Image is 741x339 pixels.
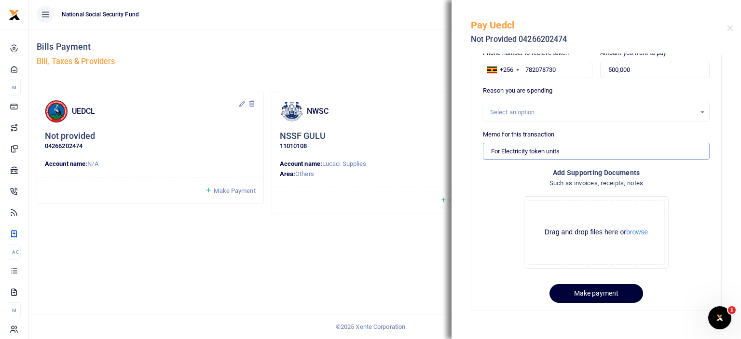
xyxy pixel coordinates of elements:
[58,10,143,19] span: National Social Security Fund
[8,80,21,95] li: M
[449,197,490,204] span: Make Payment
[280,160,322,167] strong: Account name:
[471,35,727,44] h5: Not Provided 04266202474
[307,106,473,117] h4: NWSC
[483,130,555,139] label: Memo for this transaction
[9,9,20,21] img: logo-small
[37,57,381,67] h5: Bill, Taxes & Providers
[8,244,21,260] li: Ac
[471,19,727,31] h5: Pay Uedcl
[280,141,491,151] p: 11010108
[45,160,87,167] strong: Account name:
[626,229,648,235] button: browse
[8,302,21,318] li: M
[490,108,696,117] div: Select an option
[205,185,255,196] a: Make Payment
[295,170,314,177] span: Others
[72,106,238,117] h4: UEDCL
[9,11,20,18] a: logo-small logo-large logo-large
[45,141,256,151] p: 04266202474
[483,143,710,159] input: Enter extra information
[280,131,326,142] h5: NSSF GULU
[528,228,664,237] div: Drag and drop files here or
[45,131,95,142] h5: Not provided
[600,62,710,78] input: Enter a amount
[727,25,733,31] button: Close
[45,131,256,151] div: Click to update
[483,167,710,178] h4: Add supporting Documents
[483,178,710,189] h4: Such as invoices, receipts, notes
[440,195,490,206] a: Make Payment
[524,196,669,269] div: File Uploader
[483,86,552,95] label: Reason you are spending
[728,306,736,314] span: 1
[708,306,731,329] iframe: Intercom live chat
[214,187,255,194] span: Make Payment
[322,160,367,167] span: Lucaci Supplies
[549,284,643,303] button: Make payment
[500,65,513,75] div: +256
[280,170,296,177] strong: Area:
[483,62,522,78] div: Uganda: +256
[37,41,381,52] h4: Bills Payment
[280,131,491,151] div: Click to update
[87,160,98,167] span: N/A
